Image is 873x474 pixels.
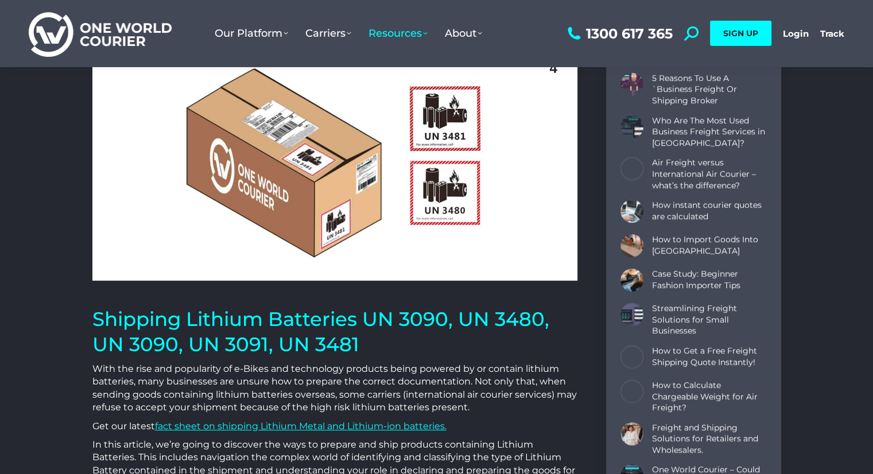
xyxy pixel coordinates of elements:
a: Air Freight versus International Air Courier – what’s the difference? [652,157,767,191]
p: Get our latest [92,420,577,433]
a: 5 Reasons To Use A `Business Freight Or Shipping Broker [652,73,767,107]
a: Carriers [297,15,360,51]
span: About [445,27,482,40]
a: How to Get a Free Freight Shipping Quote Instantly! [652,345,767,368]
span: SIGN UP [723,28,758,38]
a: Post image [620,345,643,368]
span: Our Platform [215,27,288,40]
img: lithium-battery-identification-shipping-labels-box-one-world-courier-cropped [92,38,577,281]
a: Post image [620,157,643,180]
a: How to Import Goods Into [GEOGRAPHIC_DATA] [652,234,767,257]
a: Post image [620,303,643,326]
span: Carriers [305,27,351,40]
p: With the rise and popularity of e-Bikes and technology products being powered by or contain lithi... [92,363,577,414]
img: One World Courier [29,10,172,57]
a: Post image [620,422,643,445]
a: About [436,15,491,51]
a: Post image [620,115,643,138]
a: 1300 617 365 [565,26,673,41]
span: 4 [549,60,557,76]
a: Post image [620,269,643,292]
a: Post image [620,73,643,96]
a: Post image [620,380,643,403]
a: Who Are The Most Used Business Freight Services in [GEOGRAPHIC_DATA]? [652,115,767,149]
a: Our Platform [206,15,297,51]
a: How to Calculate Chargeable Weight for Air Freight? [652,380,767,414]
span: Resources [368,27,428,40]
a: Resources [360,15,436,51]
a: fact sheet on shipping Lithium Metal and Lithium-ion batteries. [155,421,447,432]
h1: Shipping Lithium Batteries UN 3090, UN 3480, UN 3090, UN 3091, UN 3481 [92,306,577,357]
a: Login [783,28,809,39]
a: Case Study: Beginner Fashion Importer Tips [652,269,767,291]
a: Track [820,28,844,39]
a: How instant courier quotes are calculated [652,200,767,222]
a: Post image [620,200,643,223]
a: SIGN UP [710,21,771,46]
a: Freight and Shipping Solutions for Retailers and Wholesalers. [652,422,767,456]
a: Streamlining Freight Solutions for Small Businesses [652,303,767,337]
a: Post image [620,234,643,257]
